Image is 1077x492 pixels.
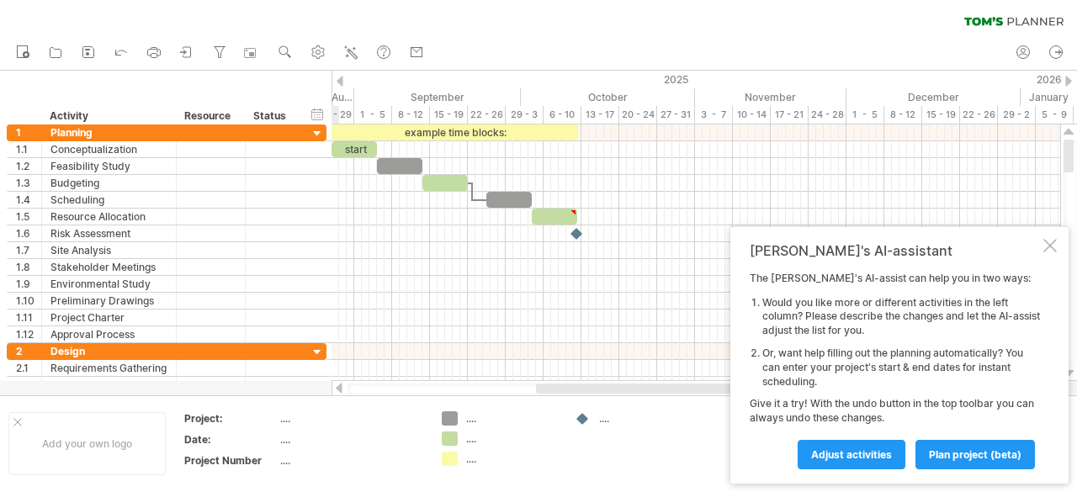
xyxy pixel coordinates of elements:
[998,106,1036,124] div: 29 - 2
[750,242,1040,259] div: [PERSON_NAME]'s AI-assistant
[695,106,733,124] div: 3 - 7
[16,242,41,258] div: 1.7
[16,343,41,359] div: 2
[466,452,558,466] div: ....
[16,377,41,393] div: 2.2
[280,411,422,426] div: ....
[581,106,619,124] div: 13 - 17
[619,106,657,124] div: 20 - 24
[316,106,354,124] div: 25 - 29
[466,431,558,446] div: ....
[16,276,41,292] div: 1.9
[468,106,506,124] div: 22 - 26
[50,225,167,241] div: Risk Assessment
[16,192,41,208] div: 1.4
[1036,106,1074,124] div: 5 - 9
[466,411,558,426] div: ....
[657,106,695,124] div: 27 - 31
[922,106,960,124] div: 15 - 19
[929,448,1021,461] span: plan project (beta)
[50,326,167,342] div: Approval Process
[762,347,1040,389] li: Or, want help filling out the planning automatically? You can enter your project's start & end da...
[50,377,167,393] div: Schematic Design
[184,453,277,468] div: Project Number
[184,432,277,447] div: Date:
[50,276,167,292] div: Environmental Study
[809,106,846,124] div: 24 - 28
[16,209,41,225] div: 1.5
[16,141,41,157] div: 1.1
[506,106,544,124] div: 29 - 3
[16,158,41,174] div: 1.2
[50,175,167,191] div: Budgeting
[253,108,290,124] div: Status
[16,293,41,309] div: 1.10
[750,272,1040,468] div: The [PERSON_NAME]'s AI-assist can help you in two ways: Give it a try! With the undo button in th...
[50,108,167,124] div: Activity
[50,360,167,376] div: Requirements Gathering
[332,124,578,140] div: example time blocks:
[846,106,884,124] div: 1 - 5
[846,88,1021,106] div: December 2025
[50,242,167,258] div: Site Analysis
[50,192,167,208] div: Scheduling
[521,88,695,106] div: October 2025
[16,124,41,140] div: 1
[184,411,277,426] div: Project:
[544,106,581,124] div: 6 - 10
[884,106,922,124] div: 8 - 12
[50,124,167,140] div: Planning
[695,88,846,106] div: November 2025
[50,343,167,359] div: Design
[771,106,809,124] div: 17 - 21
[280,453,422,468] div: ....
[354,88,521,106] div: September 2025
[599,411,691,426] div: ....
[354,106,392,124] div: 1 - 5
[915,440,1035,469] a: plan project (beta)
[50,293,167,309] div: Preliminary Drawings
[16,309,41,325] div: 1.11
[762,296,1040,338] li: Would you like more or different activities in the left column? Please describe the changes and l...
[16,360,41,376] div: 2.1
[50,309,167,325] div: Project Charter
[50,209,167,225] div: Resource Allocation
[392,106,430,124] div: 8 - 12
[8,412,166,475] div: Add your own logo
[50,158,167,174] div: Feasibility Study
[811,448,892,461] span: Adjust activities
[16,225,41,241] div: 1.6
[733,106,771,124] div: 10 - 14
[184,108,236,124] div: Resource
[50,259,167,275] div: Stakeholder Meetings
[280,432,422,447] div: ....
[16,259,41,275] div: 1.8
[16,175,41,191] div: 1.3
[50,141,167,157] div: Conceptualization
[798,440,905,469] a: Adjust activities
[960,106,998,124] div: 22 - 26
[332,141,377,157] div: start
[16,326,41,342] div: 1.12
[430,106,468,124] div: 15 - 19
